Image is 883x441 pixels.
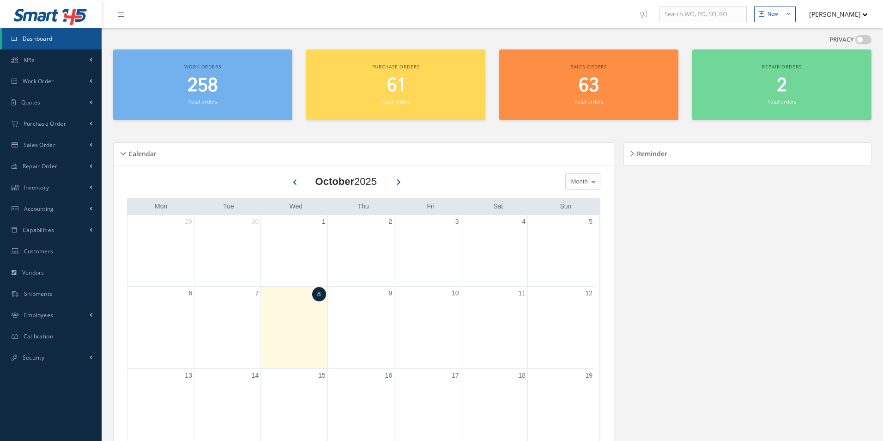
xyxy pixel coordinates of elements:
[187,73,218,99] span: 258
[516,287,527,300] a: October 11, 2025
[528,215,594,287] td: October 5, 2025
[24,290,53,298] span: Shipments
[356,201,371,212] a: Thursday
[394,286,461,369] td: October 10, 2025
[23,35,53,43] span: Dashboard
[692,49,871,120] a: Repair orders 2 Total orders
[558,201,573,212] a: Sunday
[569,177,588,186] span: Month
[194,215,260,287] td: September 30, 2025
[188,98,217,105] small: Total orders
[777,73,787,99] span: 2
[315,174,377,189] div: 2025
[250,369,261,382] a: October 14, 2025
[23,77,54,85] span: Work Order
[316,369,327,382] a: October 15, 2025
[520,215,527,228] a: October 4, 2025
[754,6,796,22] button: New
[583,369,594,382] a: October 19, 2025
[387,73,405,99] span: 61
[320,215,327,228] a: October 1, 2025
[24,56,35,64] span: KPIs
[516,369,527,382] a: October 18, 2025
[21,98,41,106] span: Quotes
[187,287,194,300] a: October 6, 2025
[24,311,54,319] span: Employees
[491,201,505,212] a: Saturday
[24,141,55,149] span: Sales Order
[800,5,868,23] button: [PERSON_NAME]
[126,147,157,158] h5: Calendar
[762,63,801,70] span: Repair orders
[23,162,58,170] span: Repair Order
[571,63,607,70] span: Sales orders
[327,286,394,369] td: October 9, 2025
[327,215,394,287] td: October 2, 2025
[579,73,599,99] span: 63
[24,120,66,128] span: Purchase Order
[659,6,747,23] input: Search WO, PO, SO, RO
[24,205,54,213] span: Accounting
[372,63,420,70] span: Purchase orders
[528,286,594,369] td: October 12, 2025
[194,286,260,369] td: October 7, 2025
[383,369,394,382] a: October 16, 2025
[24,184,49,191] span: Inventory
[768,10,778,18] div: New
[454,215,461,228] a: October 3, 2025
[583,287,594,300] a: October 12, 2025
[768,98,796,105] small: Total orders
[23,354,44,361] span: Security
[499,49,678,120] a: Sales orders 63 Total orders
[24,332,53,340] span: Calibration
[127,215,194,287] td: September 29, 2025
[153,201,169,212] a: Monday
[450,287,461,300] a: October 10, 2025
[829,35,854,44] label: PRIVACY
[394,215,461,287] td: October 3, 2025
[450,369,461,382] a: October 17, 2025
[387,287,394,300] a: October 9, 2025
[261,286,327,369] td: October 8, 2025
[587,215,594,228] a: October 5, 2025
[2,28,102,49] a: Dashboard
[22,269,44,276] span: Vendors
[575,98,603,105] small: Total orders
[387,215,394,228] a: October 2, 2025
[288,201,305,212] a: Wednesday
[127,286,194,369] td: October 6, 2025
[183,215,194,228] a: September 29, 2025
[381,98,410,105] small: Total orders
[254,287,261,300] a: October 7, 2025
[113,49,292,120] a: Work orders 258 Total orders
[461,286,527,369] td: October 11, 2025
[24,247,54,255] span: Customers
[634,147,667,158] h5: Reminder
[306,49,485,120] a: Purchase orders 61 Total orders
[184,63,221,70] span: Work orders
[425,201,436,212] a: Friday
[461,215,527,287] td: October 4, 2025
[312,287,326,301] a: October 8, 2025
[221,201,236,212] a: Tuesday
[23,226,54,234] span: Capabilities
[261,215,327,287] td: October 1, 2025
[183,369,194,382] a: October 13, 2025
[250,215,261,228] a: September 30, 2025
[315,176,354,187] b: October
